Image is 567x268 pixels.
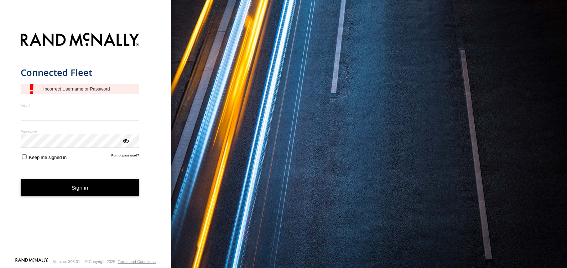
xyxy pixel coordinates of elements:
input: Keep me signed in [22,154,27,159]
label: Email [21,103,139,108]
span: Keep me signed in [29,155,67,160]
label: Password [21,129,139,134]
h1: Connected Fleet [21,67,139,78]
img: Rand McNally [21,31,139,50]
div: © Copyright 2025 - [85,259,156,264]
a: Forgot password? [111,153,139,160]
a: Visit our Website [15,258,48,265]
button: Sign in [21,179,139,196]
a: Terms and Conditions [118,259,156,264]
form: main [21,29,151,257]
div: Version: 308.01 [53,259,80,264]
div: ViewPassword [122,137,129,144]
